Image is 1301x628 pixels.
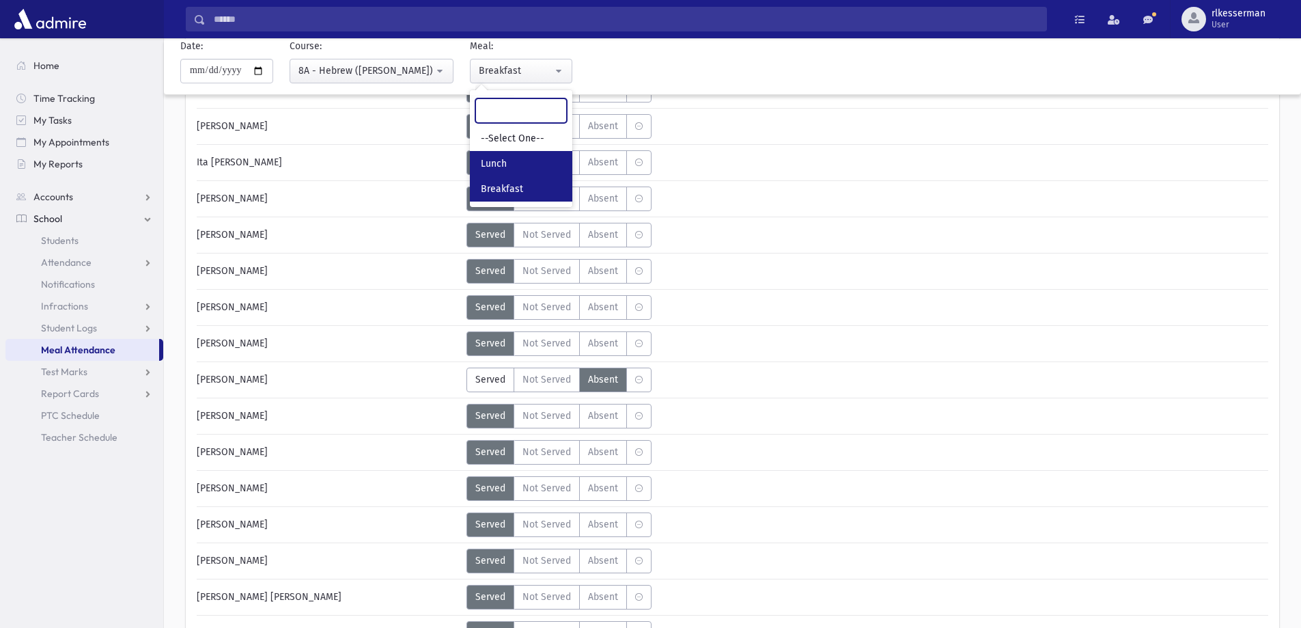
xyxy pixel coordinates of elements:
[5,186,163,208] a: Accounts
[479,64,552,78] div: Breakfast
[466,368,652,392] div: MeaStatus
[466,549,652,573] div: MeaStatus
[522,264,571,278] span: Not Served
[197,372,268,387] span: [PERSON_NAME]
[290,59,453,83] button: 8A - Hebrew (Morah Weinberger)
[475,336,505,351] span: Served
[41,431,117,443] span: Teacher Schedule
[5,317,163,339] a: Student Logs
[5,273,163,295] a: Notifications
[466,187,652,211] div: MeaStatus
[475,409,505,423] span: Served
[475,445,505,459] span: Served
[33,136,109,148] span: My Appointments
[5,383,163,405] a: Report Cards
[33,114,72,126] span: My Tasks
[475,228,505,242] span: Served
[5,109,163,131] a: My Tasks
[588,336,618,351] span: Absent
[588,264,618,278] span: Absent
[5,339,159,361] a: Meal Attendance
[5,361,163,383] a: Test Marks
[1212,8,1265,19] span: rlkesserman
[197,228,268,242] span: [PERSON_NAME]
[588,590,618,604] span: Absent
[466,295,652,320] div: MeaStatus
[522,445,571,459] span: Not Served
[588,155,618,169] span: Absent
[41,409,100,422] span: PTC Schedule
[33,191,73,203] span: Accounts
[475,554,505,568] span: Served
[197,481,268,495] span: [PERSON_NAME]
[588,372,618,387] span: Absent
[522,336,571,351] span: Not Served
[588,445,618,459] span: Absent
[588,554,618,568] span: Absent
[5,230,163,251] a: Students
[197,300,268,314] span: [PERSON_NAME]
[197,119,268,133] span: [PERSON_NAME]
[588,191,618,206] span: Absent
[5,131,163,153] a: My Appointments
[180,39,203,53] label: Date:
[475,264,505,278] span: Served
[33,59,59,72] span: Home
[41,344,115,356] span: Meal Attendance
[41,278,95,290] span: Notifications
[475,590,505,604] span: Served
[197,155,282,169] span: Ita [PERSON_NAME]
[522,554,571,568] span: Not Served
[588,228,618,242] span: Absent
[522,517,571,532] span: Not Served
[588,300,618,314] span: Absent
[475,372,505,387] span: Served
[522,590,571,604] span: Not Served
[470,59,572,83] button: Breakfast
[298,64,434,78] div: 8A - Hebrew ([PERSON_NAME])
[481,182,523,196] span: Breakfast
[41,300,88,312] span: Infractions
[206,7,1046,31] input: Search
[466,404,652,428] div: MeaStatus
[522,372,571,387] span: Not Served
[197,409,268,423] span: [PERSON_NAME]
[475,300,505,314] span: Served
[5,208,163,230] a: School
[466,476,652,501] div: MeaStatus
[522,481,571,495] span: Not Served
[522,300,571,314] span: Not Served
[197,336,268,351] span: [PERSON_NAME]
[466,331,652,356] div: MeaStatus
[33,213,62,225] span: School
[481,132,544,146] span: --Select One--
[1212,19,1265,30] span: User
[522,409,571,423] span: Not Served
[481,157,507,171] span: Lunch
[33,92,95,105] span: Time Tracking
[5,295,163,317] a: Infractions
[41,387,99,400] span: Report Cards
[588,409,618,423] span: Absent
[41,256,92,269] span: Attendance
[588,517,618,532] span: Absent
[475,481,505,495] span: Served
[5,87,163,109] a: Time Tracking
[466,150,652,175] div: MeaStatus
[470,39,493,53] label: Meal:
[466,440,652,465] div: MeaStatus
[197,554,268,568] span: [PERSON_NAME]
[475,517,505,532] span: Served
[197,191,268,206] span: [PERSON_NAME]
[33,158,83,170] span: My Reports
[41,366,87,378] span: Test Marks
[5,426,163,448] a: Teacher Schedule
[475,98,567,123] input: Search
[5,153,163,175] a: My Reports
[588,119,618,133] span: Absent
[5,55,163,77] a: Home
[466,223,652,247] div: MeaStatus
[290,39,322,53] label: Course:
[197,445,268,459] span: [PERSON_NAME]
[5,251,163,273] a: Attendance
